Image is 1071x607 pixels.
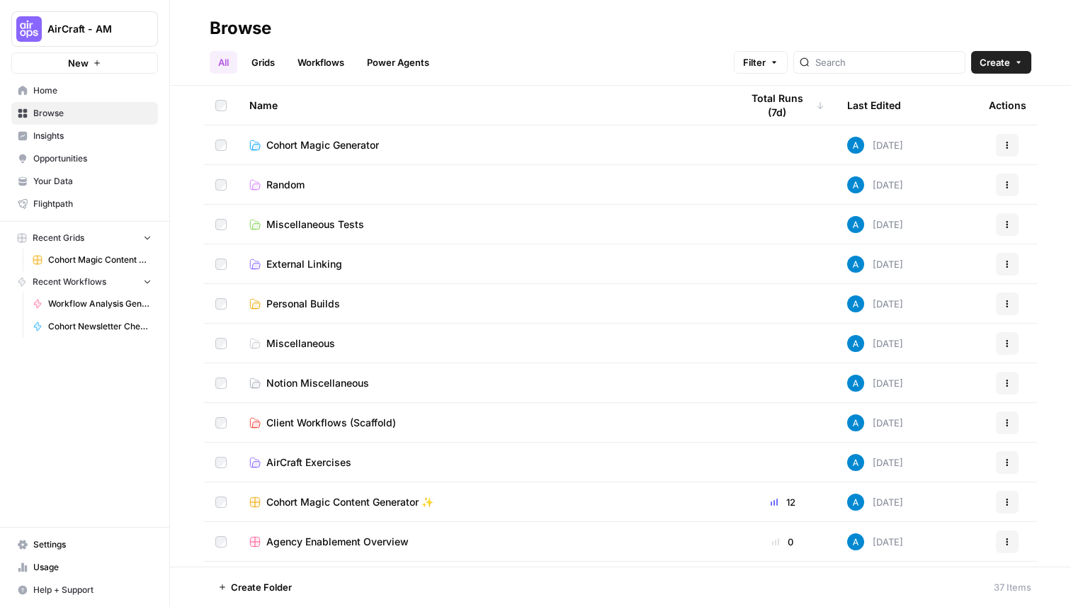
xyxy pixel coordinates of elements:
a: Settings [11,533,158,556]
div: [DATE] [847,256,903,273]
button: Recent Workflows [11,271,158,293]
span: Personal Builds [266,297,340,311]
a: Agency Enablement Overview [249,535,718,549]
span: Workflow Analysis Generator [48,297,152,310]
a: Usage [11,556,158,579]
a: Miscellaneous [249,336,718,351]
span: Opportunities [33,152,152,165]
span: Your Data [33,175,152,188]
span: Insights [33,130,152,142]
a: Grids [243,51,283,74]
a: Power Agents [358,51,438,74]
img: o3cqybgnmipr355j8nz4zpq1mc6x [847,494,864,511]
div: 12 [741,495,824,509]
a: Client Workflows (Scaffold) [249,416,718,430]
a: Home [11,79,158,102]
div: [DATE] [847,137,903,154]
div: Last Edited [847,86,901,125]
span: Cohort Newsletter Check-in [48,320,152,333]
a: Random [249,178,718,192]
div: Actions [989,86,1026,125]
div: 0 [741,535,824,549]
div: [DATE] [847,533,903,550]
span: External Linking [266,257,342,271]
span: Settings [33,538,152,551]
span: Miscellaneous Tests [266,217,364,232]
a: Cohort Magic Content Generator ✨ [249,495,718,509]
a: Workflow Analysis Generator [26,293,158,315]
div: [DATE] [847,375,903,392]
span: Create Folder [231,580,292,594]
button: Create Folder [210,576,300,599]
a: Personal Builds [249,297,718,311]
a: All [210,51,237,74]
div: Browse [210,17,271,40]
span: AirCraft - AM [47,22,133,36]
span: Flightpath [33,198,152,210]
span: Help + Support [33,584,152,596]
span: Home [33,84,152,97]
span: Usage [33,561,152,574]
a: Miscellaneous Tests [249,217,718,232]
button: Recent Grids [11,227,158,249]
span: Create [980,55,1010,69]
span: Cohort Magic Generator [266,138,379,152]
a: Cohort Magic Content Generator ✨ [26,249,158,271]
span: Agency Enablement Overview [266,535,409,549]
a: Opportunities [11,147,158,170]
img: o3cqybgnmipr355j8nz4zpq1mc6x [847,533,864,550]
div: [DATE] [847,216,903,233]
img: AirCraft - AM Logo [16,16,42,42]
input: Search [815,55,959,69]
a: Insights [11,125,158,147]
span: Recent Workflows [33,276,106,288]
div: Name [249,86,718,125]
button: Workspace: AirCraft - AM [11,11,158,47]
span: Miscellaneous [266,336,335,351]
img: o3cqybgnmipr355j8nz4zpq1mc6x [847,295,864,312]
img: o3cqybgnmipr355j8nz4zpq1mc6x [847,137,864,154]
div: [DATE] [847,454,903,471]
a: External Linking [249,257,718,271]
span: Notion Miscellaneous [266,376,369,390]
img: o3cqybgnmipr355j8nz4zpq1mc6x [847,335,864,352]
a: Cohort Newsletter Check-in [26,315,158,338]
a: AirCraft Exercises [249,455,718,470]
img: o3cqybgnmipr355j8nz4zpq1mc6x [847,256,864,273]
img: o3cqybgnmipr355j8nz4zpq1mc6x [847,414,864,431]
div: [DATE] [847,176,903,193]
a: Browse [11,102,158,125]
button: Create [971,51,1031,74]
span: Recent Grids [33,232,84,244]
div: [DATE] [847,494,903,511]
div: 37 Items [994,580,1031,594]
button: New [11,52,158,74]
div: Total Runs (7d) [741,86,824,125]
a: Cohort Magic Generator [249,138,718,152]
img: o3cqybgnmipr355j8nz4zpq1mc6x [847,216,864,233]
img: o3cqybgnmipr355j8nz4zpq1mc6x [847,176,864,193]
a: Workflows [289,51,353,74]
span: Browse [33,107,152,120]
div: [DATE] [847,295,903,312]
a: Notion Miscellaneous [249,376,718,390]
a: Flightpath [11,193,158,215]
span: Cohort Magic Content Generator ✨ [266,495,433,509]
img: o3cqybgnmipr355j8nz4zpq1mc6x [847,454,864,471]
button: Help + Support [11,579,158,601]
img: o3cqybgnmipr355j8nz4zpq1mc6x [847,375,864,392]
button: Filter [734,51,788,74]
div: [DATE] [847,335,903,352]
span: Filter [743,55,766,69]
span: Client Workflows (Scaffold) [266,416,396,430]
span: AirCraft Exercises [266,455,351,470]
div: [DATE] [847,414,903,431]
span: Random [266,178,305,192]
a: Your Data [11,170,158,193]
span: New [68,56,89,70]
span: Cohort Magic Content Generator ✨ [48,254,152,266]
